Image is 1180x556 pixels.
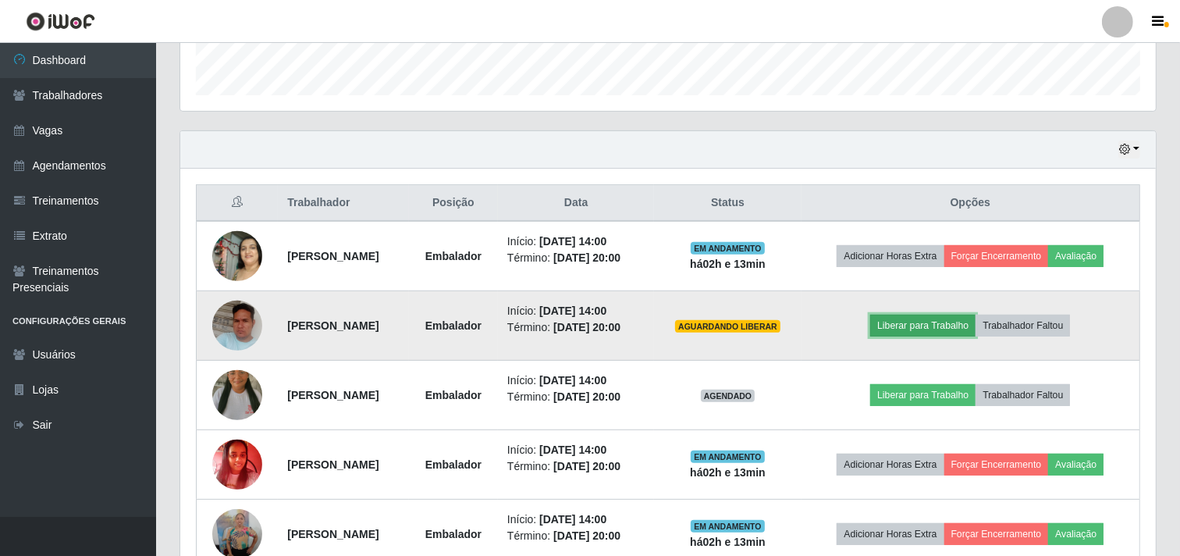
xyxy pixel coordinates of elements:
img: 1707916036047.jpeg [212,223,262,289]
time: [DATE] 14:00 [539,305,606,317]
time: [DATE] 14:00 [539,374,606,387]
button: Adicionar Horas Extra [837,454,944,476]
li: Término: [507,250,645,266]
th: Opções [801,185,1140,222]
img: 1744320952453.jpeg [212,351,262,440]
li: Término: [507,389,645,405]
time: [DATE] 20:00 [553,460,620,472]
span: EM ANDAMENTO [691,451,765,463]
strong: há 02 h e 13 min [690,466,766,479]
strong: [PERSON_NAME] [287,389,379,401]
button: Avaliação [1048,245,1104,267]
time: [DATE] 14:00 [539,235,606,248]
strong: Embalador [425,389,482,401]
li: Término: [507,319,645,336]
button: Liberar para Trabalho [870,384,976,406]
button: Adicionar Horas Extra [837,523,944,545]
button: Forçar Encerramento [944,523,1049,545]
time: [DATE] 14:00 [539,513,606,526]
strong: [PERSON_NAME] [287,250,379,262]
time: [DATE] 20:00 [553,529,620,542]
button: Adicionar Horas Extra [837,245,944,267]
img: CoreUI Logo [26,12,95,31]
strong: Embalador [425,319,482,332]
th: Posição [409,185,498,222]
strong: Embalador [425,250,482,262]
button: Trabalhador Faltou [976,315,1070,337]
time: [DATE] 20:00 [553,251,620,264]
button: Forçar Encerramento [944,245,1049,267]
button: Forçar Encerramento [944,454,1049,476]
strong: [PERSON_NAME] [287,319,379,332]
th: Data [498,185,654,222]
li: Início: [507,233,645,250]
button: Avaliação [1048,454,1104,476]
button: Avaliação [1048,523,1104,545]
th: Status [654,185,801,222]
img: 1747400784122.jpeg [212,431,262,497]
li: Término: [507,458,645,475]
li: Início: [507,372,645,389]
button: Liberar para Trabalho [870,315,976,337]
strong: há 02 h e 13 min [690,536,766,548]
strong: Embalador [425,458,482,471]
time: [DATE] 20:00 [553,321,620,333]
span: EM ANDAMENTO [691,242,765,255]
span: AGUARDANDO LIBERAR [675,320,780,333]
li: Início: [507,442,645,458]
strong: [PERSON_NAME] [287,528,379,540]
li: Início: [507,511,645,528]
li: Término: [507,528,645,544]
li: Início: [507,303,645,319]
button: Trabalhador Faltou [976,384,1070,406]
strong: Embalador [425,528,482,540]
strong: há 02 h e 13 min [690,258,766,270]
span: EM ANDAMENTO [691,520,765,533]
time: [DATE] 20:00 [553,390,620,403]
strong: [PERSON_NAME] [287,458,379,471]
th: Trabalhador [278,185,409,222]
span: AGENDADO [701,390,755,402]
time: [DATE] 14:00 [539,444,606,456]
img: 1709678182246.jpeg [212,281,262,370]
